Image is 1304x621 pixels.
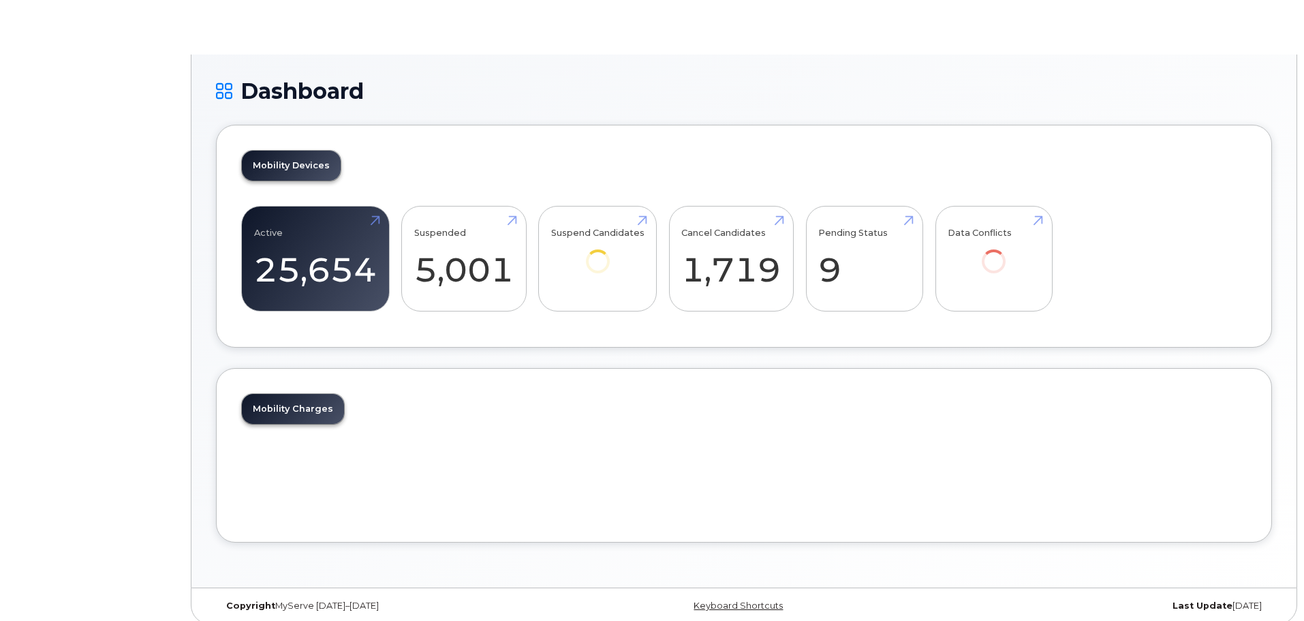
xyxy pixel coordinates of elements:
a: Suspended 5,001 [414,214,514,304]
a: Data Conflicts [948,214,1040,292]
a: Keyboard Shortcuts [694,601,783,611]
div: MyServe [DATE]–[DATE] [216,601,568,611]
a: Pending Status 9 [818,214,910,304]
strong: Last Update [1173,601,1232,611]
strong: Copyright [226,601,275,611]
a: Mobility Charges [242,394,344,424]
h1: Dashboard [216,79,1272,103]
a: Active 25,654 [254,214,377,304]
div: [DATE] [920,601,1272,611]
a: Mobility Devices [242,151,341,181]
a: Suspend Candidates [551,214,645,292]
a: Cancel Candidates 1,719 [681,214,781,304]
